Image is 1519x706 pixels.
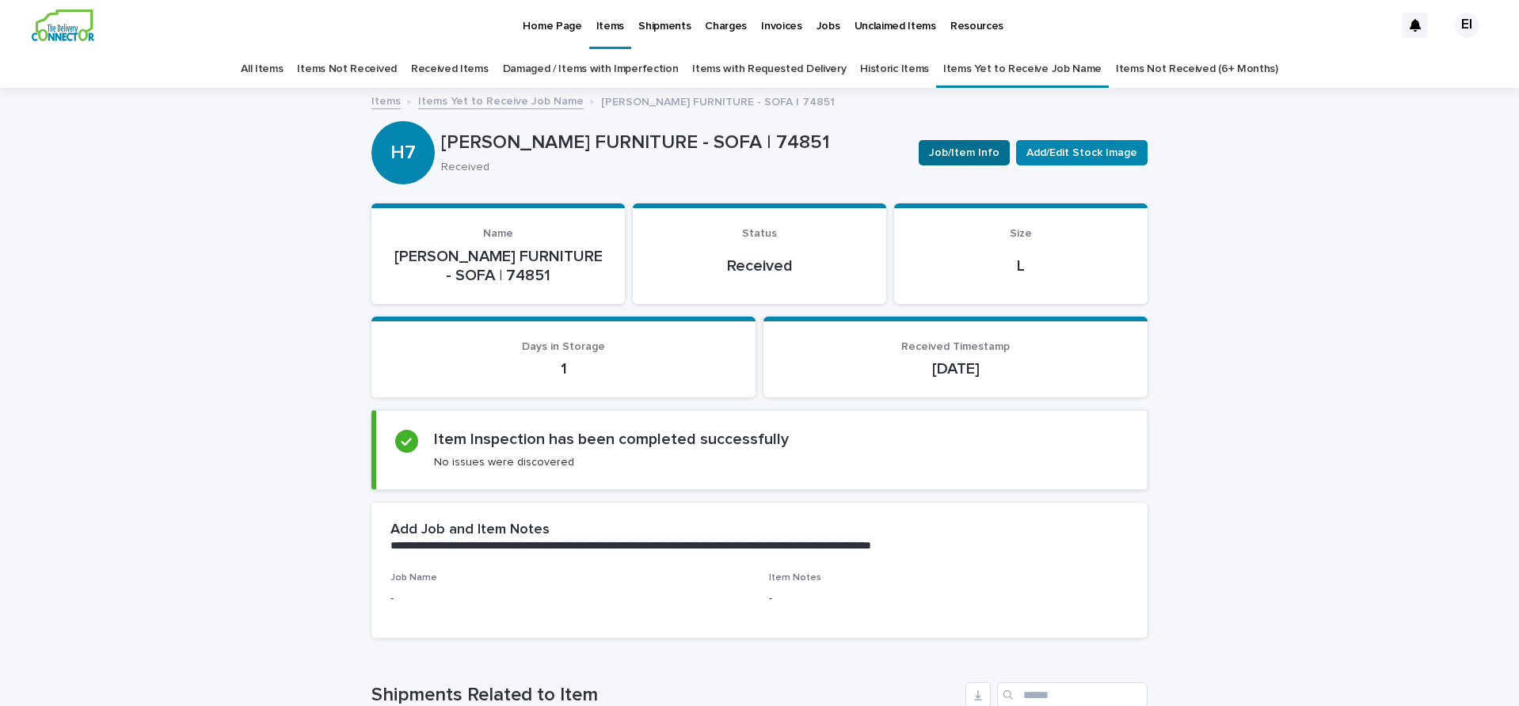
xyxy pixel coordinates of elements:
a: Damaged / Items with Imperfection [503,51,679,88]
span: Size [1010,228,1032,239]
a: Items Not Received [297,51,396,88]
a: Items with Requested Delivery [692,51,846,88]
div: H7 [371,78,435,164]
span: Name [483,228,513,239]
button: Add/Edit Stock Image [1016,140,1148,165]
p: [PERSON_NAME] FURNITURE - SOFA | 74851 [390,247,606,285]
h2: Add Job and Item Notes [390,522,550,539]
a: Items Not Received (6+ Months) [1116,51,1278,88]
span: Job Name [390,573,437,583]
a: Items Yet to Receive Job Name [943,51,1102,88]
p: L [913,256,1129,275]
a: Historic Items [860,51,929,88]
img: aCWQmA6OSGG0Kwt8cj3c [32,9,94,41]
p: [PERSON_NAME] FURNITURE - SOFA | 74851 [441,131,906,154]
p: [DATE] [782,359,1129,378]
span: Status [742,228,777,239]
button: Job/Item Info [919,140,1010,165]
h2: Item Inspection has been completed successfully [434,430,789,449]
p: Received [652,256,867,275]
a: Items Yet to Receive Job Name [418,91,584,109]
p: 1 [390,359,737,378]
p: - [390,590,750,607]
p: Received [441,161,900,174]
span: Received Timestamp [901,341,1010,352]
div: EI [1454,13,1479,38]
a: Received Items [411,51,489,88]
p: No issues were discovered [434,455,574,469]
p: - [769,590,1129,607]
span: Item Notes [769,573,821,583]
p: [PERSON_NAME] FURNITURE - SOFA | 74851 [601,92,835,109]
span: Add/Edit Stock Image [1026,145,1137,161]
span: Days in Storage [522,341,605,352]
span: Job/Item Info [929,145,999,161]
a: All Items [241,51,283,88]
a: Items [371,91,401,109]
